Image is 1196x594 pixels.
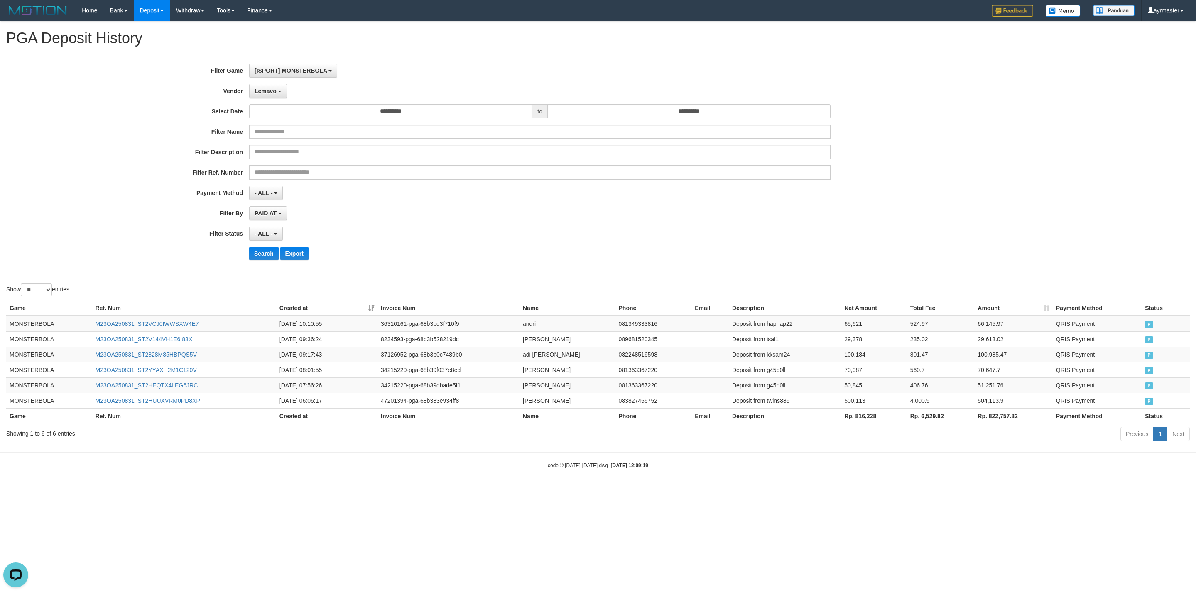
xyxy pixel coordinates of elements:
[276,316,377,332] td: [DATE] 10:10:55
[520,408,615,424] th: Name
[1145,398,1153,405] span: PAID
[6,377,92,393] td: MONSTERBOLA
[276,347,377,362] td: [DATE] 09:17:43
[276,301,377,316] th: Created at: activate to sort column ascending
[255,230,273,237] span: - ALL -
[6,331,92,347] td: MONSTERBOLA
[520,362,615,377] td: [PERSON_NAME]
[6,4,69,17] img: MOTION_logo.png
[1053,393,1142,408] td: QRIS Payment
[841,362,907,377] td: 70,087
[520,331,615,347] td: [PERSON_NAME]
[377,408,520,424] th: Invoice Num
[1120,427,1154,441] a: Previous
[96,397,200,404] a: M23OA250831_ST2HUUXVRM0PD8XP
[249,64,337,78] button: [ISPORT] MONSTERBOLA
[691,408,729,424] th: Email
[974,408,1053,424] th: Rp. 822,757.82
[974,301,1053,316] th: Amount: activate to sort column ascending
[1046,5,1081,17] img: Button%20Memo.svg
[6,301,92,316] th: Game
[96,320,199,327] a: M23OA250831_ST2VCJ0IWWSXW4E7
[974,347,1053,362] td: 100,985.47
[276,377,377,393] td: [DATE] 07:56:26
[6,362,92,377] td: MONSTERBOLA
[841,347,907,362] td: 100,184
[255,190,273,196] span: - ALL -
[729,331,841,347] td: Deposit from isal1
[92,408,276,424] th: Ref. Num
[907,316,975,332] td: 524.97
[1145,367,1153,374] span: PAID
[841,377,907,393] td: 50,845
[377,301,520,316] th: Invoice Num
[377,316,520,332] td: 36310161-pga-68b3bd3f710f9
[6,393,92,408] td: MONSTERBOLA
[615,331,692,347] td: 089681520345
[907,331,975,347] td: 235.02
[841,393,907,408] td: 500,113
[729,301,841,316] th: Description
[96,367,197,373] a: M23OA250831_ST2YYAXH2M1C120V
[96,382,198,389] a: M23OA250831_ST2HEQTX4LEG6JRC
[974,393,1053,408] td: 504,113.9
[1053,331,1142,347] td: QRIS Payment
[611,463,648,468] strong: [DATE] 12:09:19
[729,316,841,332] td: Deposit from haphap22
[907,408,975,424] th: Rp. 6,529.82
[1142,301,1190,316] th: Status
[6,283,69,296] label: Show entries
[974,377,1053,393] td: 51,251.76
[615,316,692,332] td: 081349333816
[377,347,520,362] td: 37126952-pga-68b3b0c7489b0
[841,316,907,332] td: 65,621
[520,377,615,393] td: [PERSON_NAME]
[992,5,1033,17] img: Feedback.jpg
[520,393,615,408] td: [PERSON_NAME]
[615,377,692,393] td: 081363367220
[249,247,279,260] button: Search
[1093,5,1135,16] img: panduan.png
[249,206,287,220] button: PAID AT
[1053,301,1142,316] th: Payment Method
[1145,336,1153,343] span: PAID
[974,316,1053,332] td: 66,145.97
[276,408,377,424] th: Created at
[841,301,907,316] th: Net Amount
[615,362,692,377] td: 081363367220
[729,362,841,377] td: Deposit from g45p0ll
[1053,362,1142,377] td: QRIS Payment
[907,377,975,393] td: 406.76
[249,84,287,98] button: Lemavo
[1145,321,1153,328] span: PAID
[974,331,1053,347] td: 29,613.02
[1053,377,1142,393] td: QRIS Payment
[3,3,28,28] button: Open LiveChat chat widget
[6,408,92,424] th: Game
[615,347,692,362] td: 082248516598
[276,393,377,408] td: [DATE] 06:06:17
[21,283,52,296] select: Showentries
[729,377,841,393] td: Deposit from g45p0ll
[276,331,377,347] td: [DATE] 09:36:24
[96,336,193,343] a: M23OA250831_ST2V144VH1E6I83X
[377,377,520,393] td: 34215220-pga-68b39dbade5f1
[377,393,520,408] td: 47201394-pga-68b383e934ff8
[520,301,615,316] th: Name
[1142,408,1190,424] th: Status
[841,331,907,347] td: 29,378
[1167,427,1190,441] a: Next
[92,301,276,316] th: Ref. Num
[615,301,692,316] th: Phone
[1053,316,1142,332] td: QRIS Payment
[377,331,520,347] td: 8234593-pga-68b3b528219dc
[377,362,520,377] td: 34215220-pga-68b39f037e8ed
[729,347,841,362] td: Deposit from kksam24
[548,463,648,468] small: code © [DATE]-[DATE] dwg |
[6,347,92,362] td: MONSTERBOLA
[6,426,492,438] div: Showing 1 to 6 of 6 entries
[1153,427,1167,441] a: 1
[280,247,309,260] button: Export
[729,393,841,408] td: Deposit from twins889
[907,347,975,362] td: 801.47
